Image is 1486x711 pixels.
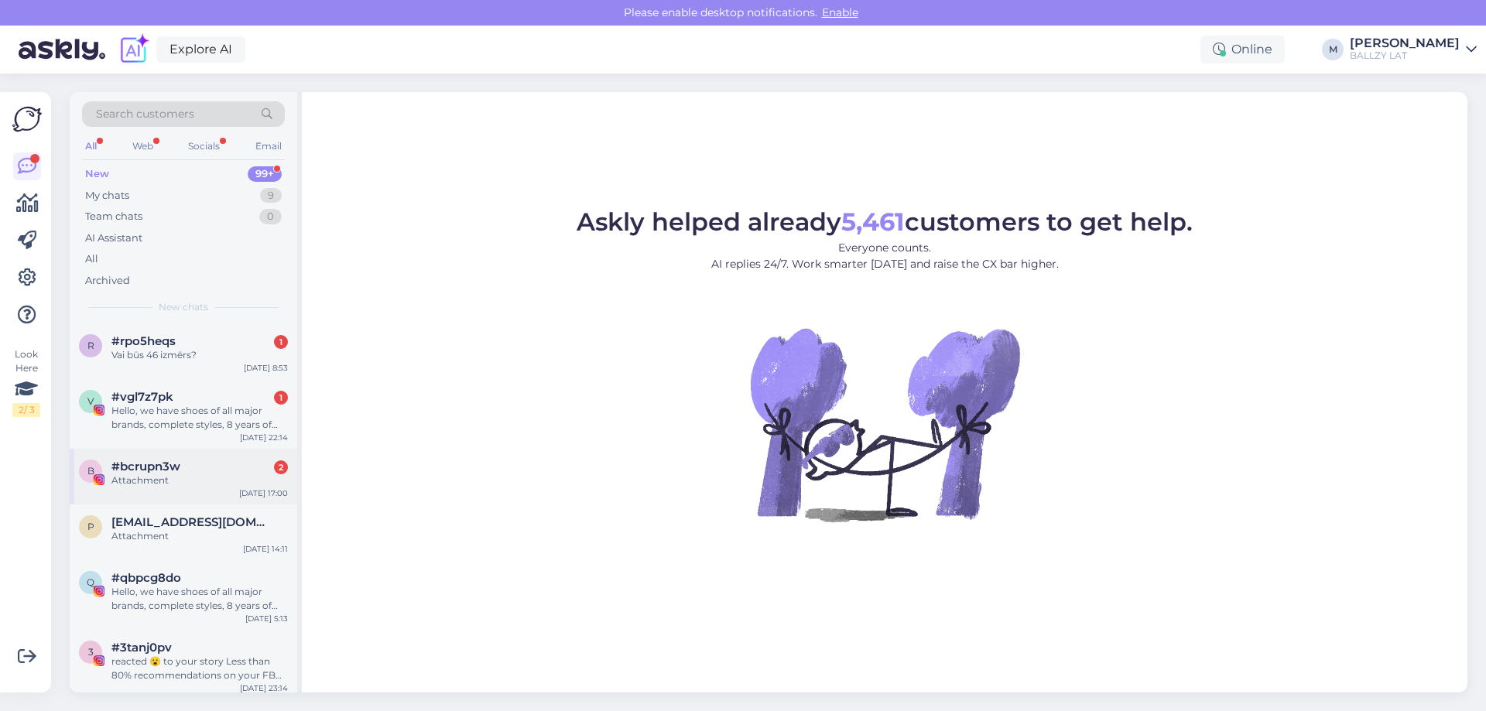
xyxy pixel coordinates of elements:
div: M [1322,39,1344,60]
span: Search customers [96,106,194,122]
div: All [85,251,98,267]
span: r [87,340,94,351]
span: #qbpcg8do [111,571,181,585]
span: Enable [817,5,863,19]
div: 2 [274,460,288,474]
div: 1 [274,391,288,405]
img: No Chat active [745,285,1024,563]
a: [PERSON_NAME]BALLZY LAT [1350,37,1477,62]
div: New [85,166,109,182]
span: New chats [159,300,208,314]
div: reacted 😮 to your story Less than 80% recommendations on your FB page? 🚨 Bad reviews are killing ... [111,655,288,682]
div: My chats [85,188,129,203]
img: Askly Logo [12,104,42,134]
div: [DATE] 14:11 [243,543,288,555]
div: All [82,136,100,156]
div: [DATE] 17:00 [239,487,288,499]
div: AI Assistant [85,231,142,246]
span: 3 [88,646,94,658]
b: 5,461 [841,207,905,237]
span: #vgl7z7pk [111,390,173,404]
div: 9 [260,188,282,203]
a: Explore AI [156,36,245,63]
div: [DATE] 22:14 [240,432,288,443]
span: p [87,521,94,532]
div: [PERSON_NAME] [1350,37,1460,50]
div: 2 / 3 [12,403,40,417]
div: Attachment [111,473,288,487]
span: b [87,465,94,477]
div: 0 [259,209,282,224]
div: Attachment [111,529,288,543]
span: #bcrupn3w [111,460,180,473]
div: Vai būs 46 izmērs? [111,348,288,362]
div: Archived [85,273,130,289]
span: #3tanj0pv [111,641,172,655]
div: Hello, we have shoes of all major brands, complete styles, 8 years of professional experience, we... [111,585,288,613]
div: Web [129,136,156,156]
div: Hello, we have shoes of all major brands, complete styles, 8 years of professional experience, we... [111,404,288,432]
span: Askly helped already customers to get help. [577,207,1193,237]
div: [DATE] 8:53 [244,362,288,374]
div: Socials [185,136,223,156]
div: 99+ [248,166,282,182]
div: Look Here [12,347,40,417]
div: [DATE] 23:14 [240,682,288,694]
span: v [87,395,94,407]
div: Team chats [85,209,142,224]
div: Email [252,136,285,156]
p: Everyone counts. AI replies 24/7. Work smarter [DATE] and raise the CX bar higher. [577,240,1193,272]
img: explore-ai [118,33,150,66]
span: q [87,576,94,588]
div: [DATE] 5:13 [245,613,288,624]
div: Online [1200,36,1285,63]
div: BALLZY LAT [1350,50,1460,62]
span: #rpo5heqs [111,334,176,348]
span: psyooze@gmail.com [111,515,272,529]
div: 1 [274,335,288,349]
